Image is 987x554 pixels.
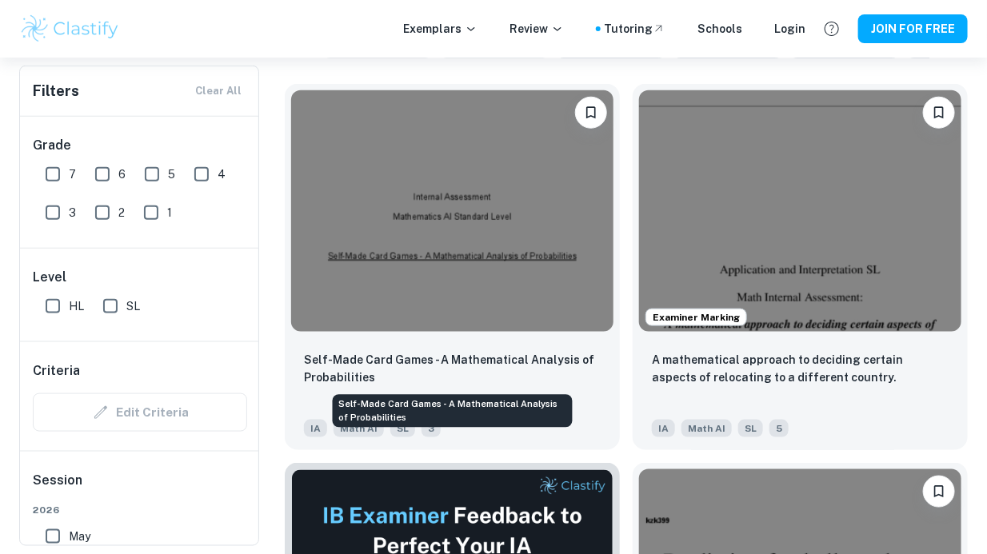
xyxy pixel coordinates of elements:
span: SL [738,420,763,437]
span: 5 [168,165,175,183]
span: May [69,528,90,545]
h6: Grade [33,136,247,155]
div: Criteria filters are unavailable when searching by topic [33,393,247,432]
a: Login [774,20,805,38]
span: 5 [769,420,789,437]
button: Please log in to bookmark exemplars [923,97,955,129]
a: Please log in to bookmark exemplarsSelf-Made Card Games - A Mathematical Analysis of Probabilitie... [285,84,620,450]
a: Examiner MarkingPlease log in to bookmark exemplarsA mathematical approach to deciding certain as... [633,84,968,450]
span: 7 [69,165,76,183]
img: Math AI IA example thumbnail: A mathematical approach to deciding cert [639,90,961,332]
button: Help and Feedback [818,15,845,42]
h6: Session [33,471,247,503]
span: 2026 [33,503,247,517]
div: Self-Made Card Games - A Mathematical Analysis of Probabilities [333,395,573,428]
a: Tutoring [604,20,665,38]
h6: Filters [33,80,79,102]
span: 4 [218,165,226,183]
button: JOIN FOR FREE [858,14,968,43]
span: 2 [118,204,125,221]
p: Review [509,20,564,38]
span: Examiner Marking [646,310,746,325]
span: HL [69,297,84,315]
span: 6 [118,165,126,183]
img: Clastify logo [19,13,121,45]
span: IA [652,420,675,437]
img: Math AI IA example thumbnail: Self-Made Card Games - A Mathematical An [291,90,613,332]
h6: Criteria [33,361,80,381]
span: 3 [69,204,76,221]
span: IA [304,420,327,437]
a: Schools [697,20,742,38]
p: A mathematical approach to deciding certain aspects of relocating to a different country. [652,351,949,386]
button: Please log in to bookmark exemplars [923,476,955,508]
span: 1 [167,204,172,221]
p: Self-Made Card Games - A Mathematical Analysis of Probabilities [304,351,601,386]
h6: Level [33,268,247,287]
span: SL [126,297,140,315]
span: Math AI [681,420,732,437]
p: Exemplars [403,20,478,38]
button: Please log in to bookmark exemplars [575,97,607,129]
